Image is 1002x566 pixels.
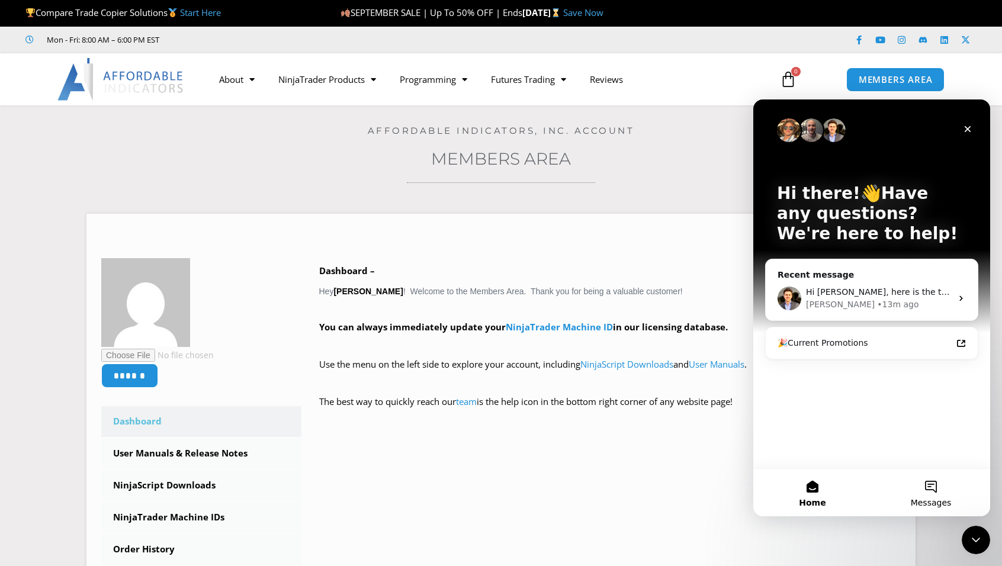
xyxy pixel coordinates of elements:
[124,199,165,211] div: • 13m ago
[180,7,221,18] a: Start Here
[846,67,945,92] a: MEMBERS AREA
[388,66,479,93] a: Programming
[53,199,121,211] div: [PERSON_NAME]
[204,19,225,40] div: Close
[341,7,522,18] span: SEPTEMBER SALE | Up To 50% OFF | Ends
[563,7,603,18] a: Save Now
[57,58,185,101] img: LogoAI | Affordable Indicators – NinjaTrader
[101,502,301,533] a: NinjaTrader Machine IDs
[53,188,589,197] span: Hi [PERSON_NAME], here is the teamviewer link for [DATE] meeting, I will give you a call in a few...
[319,394,901,427] p: The best way to quickly reach our is the help icon in the bottom right corner of any website page!
[26,8,35,17] img: 🏆
[762,62,814,97] a: 0
[168,8,177,17] img: 🥇
[266,66,388,93] a: NinjaTrader Products
[101,534,301,565] a: Order History
[207,66,766,93] nav: Menu
[689,358,744,370] a: User Manuals
[506,321,613,333] a: NinjaTrader Machine ID
[431,149,571,169] a: Members Area
[456,395,477,407] a: team
[753,99,990,516] iframe: Intercom live chat
[341,8,350,17] img: 🍂
[319,321,728,333] strong: You can always immediately update your in our licensing database.
[962,526,990,554] iframe: Intercom live chat
[25,7,221,18] span: Compare Trade Copier Solutions
[101,258,190,347] img: 925360af599e705dfea4bdcfe2d498d721ed2e900c3c289da49612736967770f
[319,356,901,390] p: Use the menu on the left side to explore your account, including and .
[101,470,301,501] a: NinjaScript Downloads
[551,8,560,17] img: ⌛
[176,34,354,46] iframe: Customer reviews powered by Trustpilot
[46,399,72,407] span: Home
[333,287,403,296] strong: [PERSON_NAME]
[859,75,933,84] span: MEMBERS AREA
[17,233,220,255] a: 🎉Current Promotions
[44,33,159,47] span: Mon - Fri: 8:00 AM – 6:00 PM EST
[791,67,801,76] span: 0
[24,237,198,250] div: 🎉Current Promotions
[479,66,578,93] a: Futures Trading
[319,265,375,276] b: Dashboard –
[319,263,901,427] div: Hey ! Welcome to the Members Area. Thank you for being a valuable customer!
[578,66,635,93] a: Reviews
[101,406,301,437] a: Dashboard
[207,66,266,93] a: About
[580,358,673,370] a: NinjaScript Downloads
[522,7,563,18] strong: [DATE]
[101,438,301,469] a: User Manuals & Release Notes
[158,399,198,407] span: Messages
[368,125,635,136] a: Affordable Indicators, Inc. Account
[118,369,237,417] button: Messages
